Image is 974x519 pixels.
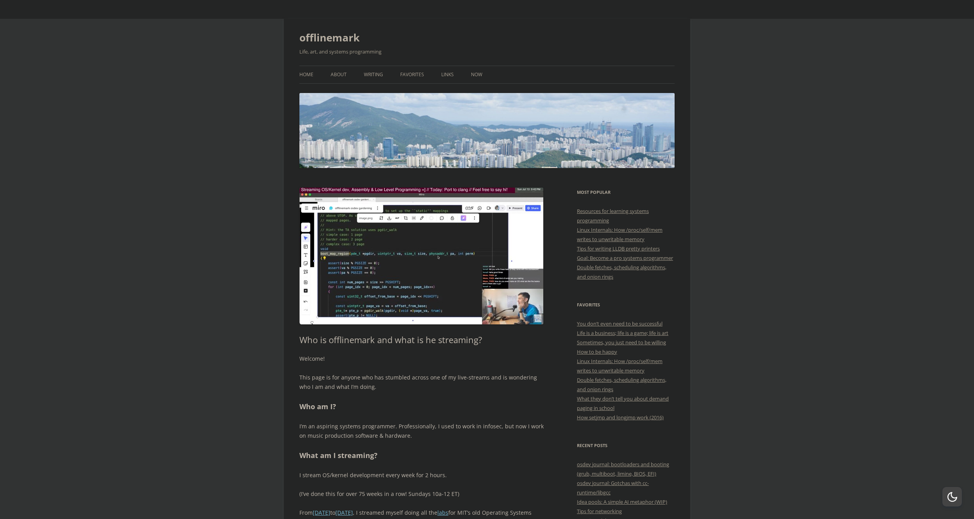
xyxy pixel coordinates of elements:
a: Tips for writing LLDB pretty printers [577,245,660,252]
a: [DATE] [335,509,353,516]
a: Linux Internals: How /proc/self/mem writes to unwritable memory [577,358,662,374]
a: Links [441,66,454,83]
a: Tips for networking [577,508,622,515]
p: Welcome! [299,354,544,363]
a: Linux Internals: How /proc/self/mem writes to unwritable memory [577,226,662,243]
h3: Recent Posts [577,441,675,450]
h2: Life, art, and systems programming [299,47,675,56]
p: (I’ve done this for over 75 weeks in a row! Sundays 10a-12 ET) [299,489,544,499]
a: Double fetches, scheduling algorithms, and onion rings [577,376,666,393]
a: offlinemark [299,28,360,47]
p: I stream OS/kernel development every week for 2 hours. [299,471,544,480]
a: Goal: Become a pro systems programmer [577,254,673,261]
a: Now [471,66,482,83]
a: About [331,66,347,83]
h2: What am I streaming? [299,450,544,461]
a: How setjmp and longjmp work (2016) [577,414,664,421]
a: What they don’t tell you about demand paging in school [577,395,669,412]
h3: Favorites [577,300,675,310]
a: osdev journal: bootloaders and booting (grub, multiboot, limine, BIOS, EFI) [577,461,669,477]
p: I’m an aspiring systems programmer. Professionally, I used to work in infosec, but now I work on ... [299,422,544,440]
a: You don’t even need to be successful [577,320,662,327]
a: [DATE] [313,509,330,516]
p: This page is for anyone who has stumbled across one of my live-streams and is wondering who I am ... [299,373,544,392]
a: Resources for learning systems programming [577,208,649,224]
a: osdev journal: Gotchas with cc-runtime/libgcc [577,480,649,496]
a: Writing [364,66,383,83]
a: Sometimes, you just need to be willing [577,339,666,346]
h1: Who is offlinemark and what is he streaming? [299,335,544,345]
a: Home [299,66,313,83]
h2: Who am I? [299,401,544,412]
a: How to be happy [577,348,617,355]
a: Life is a business; life is a game; life is art [577,329,668,336]
a: Favorites [400,66,424,83]
a: Idea pools: A simple AI metaphor (WIP) [577,498,667,505]
a: Double fetches, scheduling algorithms, and onion rings [577,264,666,280]
a: labs [437,509,448,516]
h3: Most Popular [577,188,675,197]
img: offlinemark [299,93,675,168]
